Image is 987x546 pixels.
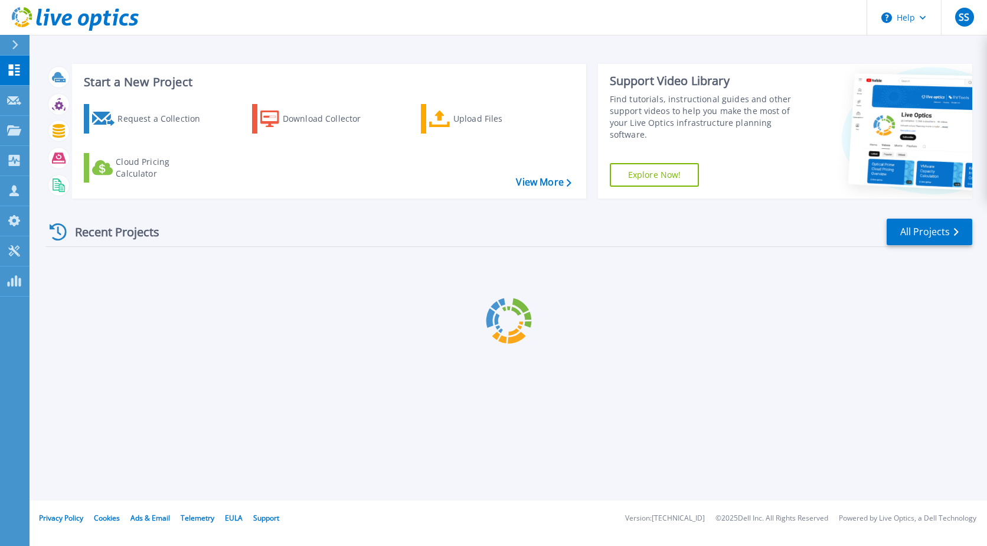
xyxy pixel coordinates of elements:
div: Recent Projects [45,217,175,246]
a: EULA [225,513,243,523]
a: Cookies [94,513,120,523]
a: All Projects [887,219,972,245]
div: Request a Collection [117,107,212,131]
a: Explore Now! [610,163,700,187]
a: Support [253,513,279,523]
span: SS [959,12,969,22]
li: Version: [TECHNICAL_ID] [625,515,705,522]
li: © 2025 Dell Inc. All Rights Reserved [715,515,828,522]
div: Upload Files [453,107,548,131]
a: Ads & Email [130,513,170,523]
a: Privacy Policy [39,513,83,523]
a: Cloud Pricing Calculator [84,153,215,183]
div: Find tutorials, instructional guides and other support videos to help you make the most of your L... [610,93,799,141]
li: Powered by Live Optics, a Dell Technology [839,515,976,522]
a: Telemetry [181,513,214,523]
div: Download Collector [283,107,377,131]
a: Download Collector [252,104,384,134]
h3: Start a New Project [84,76,571,89]
a: Request a Collection [84,104,215,134]
a: Upload Files [421,104,553,134]
a: View More [516,177,571,188]
div: Support Video Library [610,73,799,89]
div: Cloud Pricing Calculator [116,156,210,180]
